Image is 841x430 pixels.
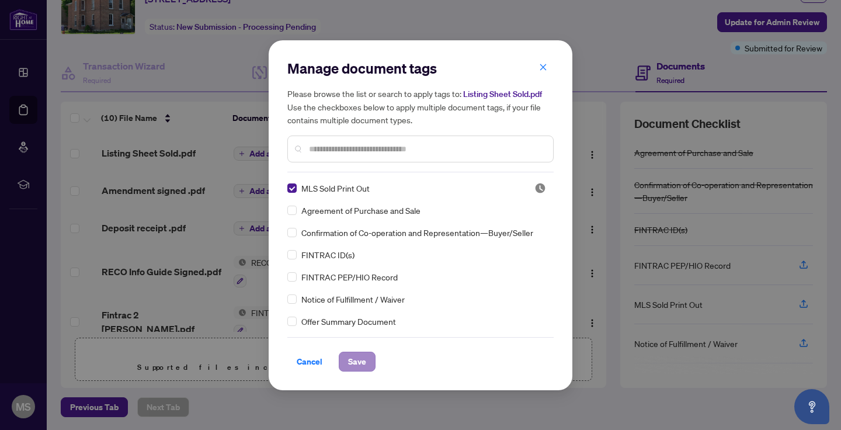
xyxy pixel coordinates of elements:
[301,226,533,239] span: Confirmation of Co-operation and Representation—Buyer/Seller
[301,271,398,283] span: FINTRAC PEP/HIO Record
[301,315,396,328] span: Offer Summary Document
[539,63,547,71] span: close
[534,182,546,194] span: Pending Review
[348,352,366,371] span: Save
[301,182,370,195] span: MLS Sold Print Out
[297,352,322,371] span: Cancel
[339,352,376,372] button: Save
[287,352,332,372] button: Cancel
[287,87,554,126] h5: Please browse the list or search to apply tags to: Use the checkboxes below to apply multiple doc...
[287,59,554,78] h2: Manage document tags
[301,204,420,217] span: Agreement of Purchase and Sale
[301,293,405,306] span: Notice of Fulfillment / Waiver
[463,89,542,99] span: Listing Sheet Sold.pdf
[794,389,829,424] button: Open asap
[301,248,355,261] span: FINTRAC ID(s)
[534,182,546,194] img: status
